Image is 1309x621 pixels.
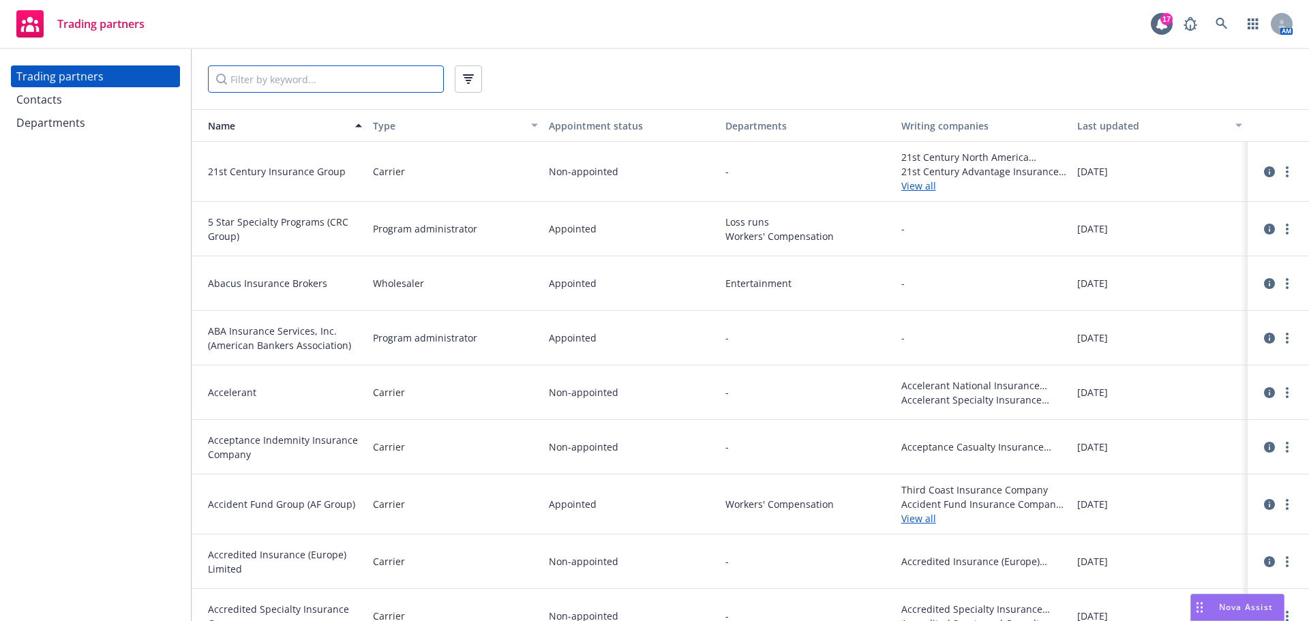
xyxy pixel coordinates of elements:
[1261,221,1278,237] a: circleInformation
[197,119,347,133] div: Name
[549,222,597,236] span: Appointed
[1279,496,1295,513] a: more
[725,497,890,511] span: Workers' Compensation
[725,164,729,179] span: -
[1219,601,1273,613] span: Nova Assist
[901,164,1066,179] span: 21st Century Advantage Insurance Company
[725,229,890,243] span: Workers' Compensation
[1077,164,1108,179] span: [DATE]
[1177,10,1204,37] a: Report a Bug
[1261,275,1278,292] a: circleInformation
[1261,554,1278,570] a: circleInformation
[11,5,150,43] a: Trading partners
[549,554,618,569] span: Non-appointed
[373,331,477,345] span: Program administrator
[1077,497,1108,511] span: [DATE]
[901,440,1066,454] span: Acceptance Casualty Insurance Company
[901,483,1066,497] span: Third Coast Insurance Company
[901,511,1066,526] a: View all
[208,497,362,511] span: Accident Fund Group (AF Group)
[549,385,618,399] span: Non-appointed
[373,385,405,399] span: Carrier
[208,164,362,179] span: 21st Century Insurance Group
[1261,439,1278,455] a: circleInformation
[901,378,1066,393] span: Accelerant National Insurance Company
[373,276,424,290] span: Wholesaler
[1279,221,1295,237] a: more
[1077,385,1108,399] span: [DATE]
[1191,594,1208,620] div: Drag to move
[1261,164,1278,180] a: circleInformation
[725,440,729,454] span: -
[367,109,543,142] button: Type
[901,554,1066,569] span: Accredited Insurance (Europe) Limited
[373,164,405,179] span: Carrier
[192,109,367,142] button: Name
[11,89,180,110] a: Contacts
[208,65,444,93] input: Filter by keyword...
[208,215,362,243] span: 5 Star Specialty Programs (CRC Group)
[373,497,405,511] span: Carrier
[1261,496,1278,513] a: circleInformation
[549,164,618,179] span: Non-appointed
[1239,10,1267,37] a: Switch app
[208,433,362,461] span: Acceptance Indemnity Insurance Company
[373,119,523,133] div: Type
[57,18,145,29] span: Trading partners
[901,331,905,345] span: -
[1077,554,1108,569] span: [DATE]
[1077,222,1108,236] span: [DATE]
[543,109,719,142] button: Appointment status
[549,497,597,511] span: Appointed
[208,547,362,576] span: Accredited Insurance (Europe) Limited
[1279,439,1295,455] a: more
[1072,109,1248,142] button: Last updated
[901,222,905,236] span: -
[11,112,180,134] a: Departments
[1077,276,1108,290] span: [DATE]
[1279,384,1295,401] a: more
[725,215,890,229] span: Loss runs
[1077,331,1108,345] span: [DATE]
[1279,554,1295,570] a: more
[901,602,1066,616] span: Accredited Specialty Insurance Company
[1279,330,1295,346] a: more
[549,119,714,133] div: Appointment status
[208,385,362,399] span: Accelerant
[901,119,1066,133] div: Writing companies
[208,324,362,352] span: ABA Insurance Services, Inc. (American Bankers Association)
[373,554,405,569] span: Carrier
[725,385,729,399] span: -
[1261,330,1278,346] a: circleInformation
[11,65,180,87] a: Trading partners
[1077,119,1227,133] div: Last updated
[16,65,104,87] div: Trading partners
[549,440,618,454] span: Non-appointed
[901,179,1066,193] a: View all
[549,276,597,290] span: Appointed
[1208,10,1235,37] a: Search
[208,276,362,290] span: Abacus Insurance Brokers
[1279,275,1295,292] a: more
[725,119,890,133] div: Departments
[725,554,729,569] span: -
[720,109,896,142] button: Departments
[16,89,62,110] div: Contacts
[373,222,477,236] span: Program administrator
[549,331,597,345] span: Appointed
[373,440,405,454] span: Carrier
[896,109,1072,142] button: Writing companies
[1279,164,1295,180] a: more
[901,276,905,290] span: -
[1160,13,1173,25] div: 17
[16,112,85,134] div: Departments
[901,497,1066,511] span: Accident Fund Insurance Company of America
[901,150,1066,164] span: 21st Century North America Insurance Company
[1077,440,1108,454] span: [DATE]
[1190,594,1284,621] button: Nova Assist
[901,393,1066,407] span: Accelerant Specialty Insurance Company
[725,276,890,290] span: Entertainment
[725,331,729,345] span: -
[1261,384,1278,401] a: circleInformation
